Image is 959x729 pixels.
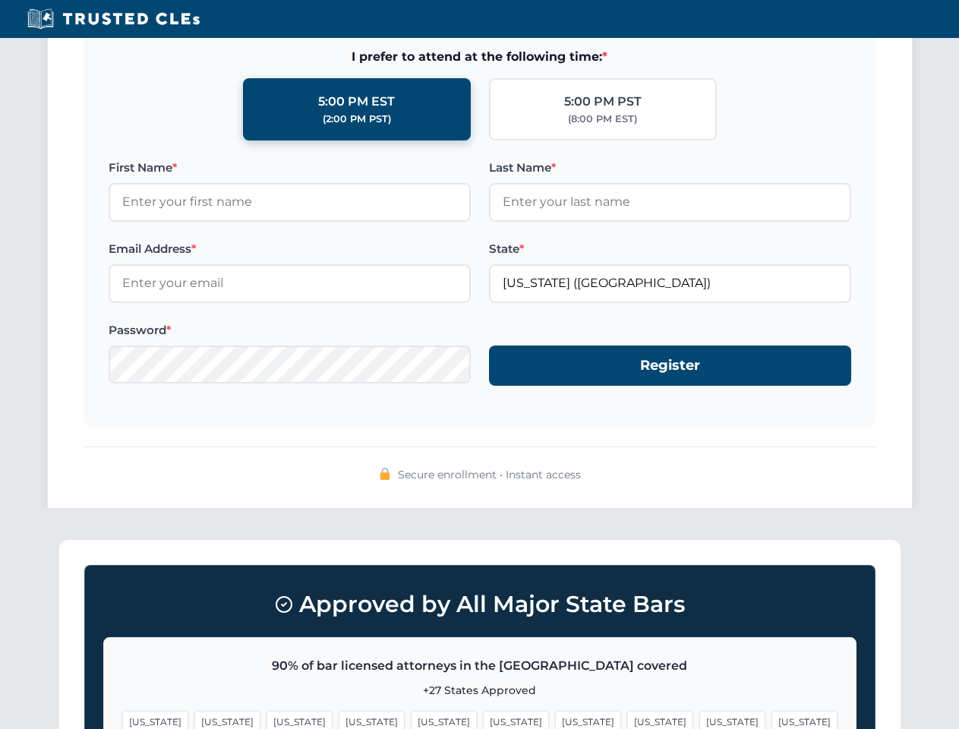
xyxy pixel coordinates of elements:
[568,112,637,127] div: (8:00 PM EST)
[398,466,581,483] span: Secure enrollment • Instant access
[489,346,851,386] button: Register
[109,159,471,177] label: First Name
[489,240,851,258] label: State
[323,112,391,127] div: (2:00 PM PST)
[489,183,851,221] input: Enter your last name
[489,264,851,302] input: Florida (FL)
[318,92,395,112] div: 5:00 PM EST
[109,264,471,302] input: Enter your email
[489,159,851,177] label: Last Name
[109,240,471,258] label: Email Address
[23,8,204,30] img: Trusted CLEs
[109,321,471,339] label: Password
[109,47,851,67] span: I prefer to attend at the following time:
[103,584,856,625] h3: Approved by All Major State Bars
[109,183,471,221] input: Enter your first name
[122,656,838,676] p: 90% of bar licensed attorneys in the [GEOGRAPHIC_DATA] covered
[122,682,838,699] p: +27 States Approved
[379,468,391,480] img: 🔒
[564,92,642,112] div: 5:00 PM PST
